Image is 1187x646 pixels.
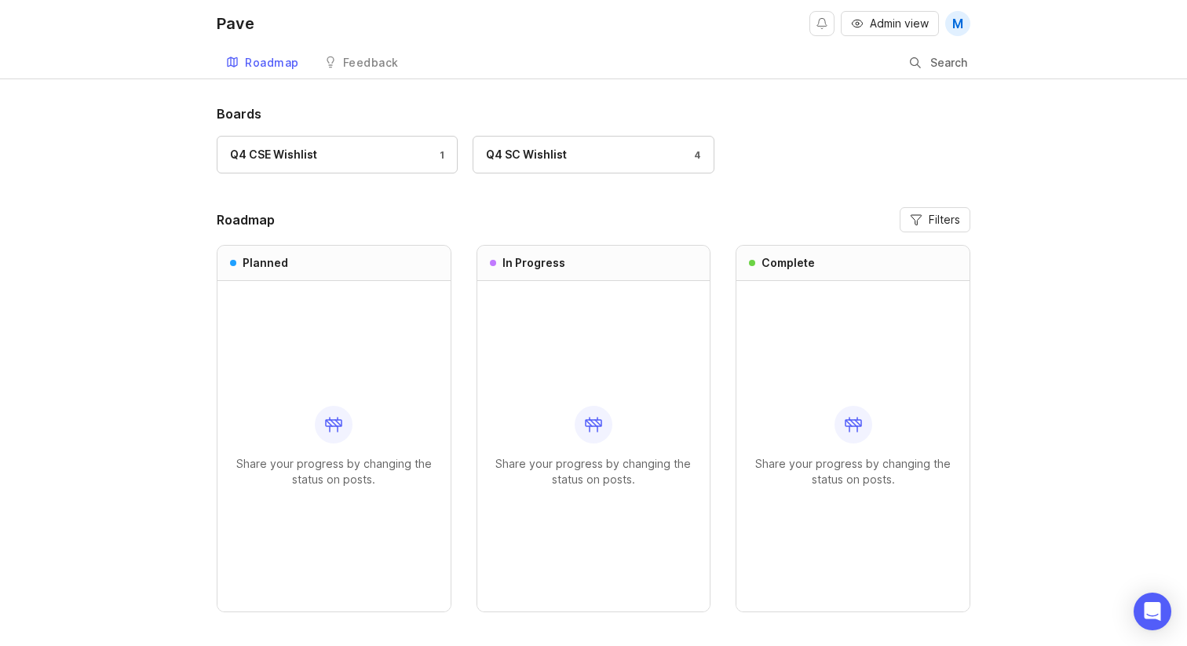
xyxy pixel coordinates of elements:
div: Feedback [343,57,399,68]
div: Pave [217,16,254,31]
div: Q4 CSE Wishlist [230,146,317,163]
h3: Complete [762,255,815,271]
p: Share your progress by changing the status on posts. [490,456,698,487]
div: 4 [686,148,701,162]
a: Q4 CSE Wishlist1 [217,136,458,173]
button: Filters [900,207,970,232]
span: Filters [929,212,960,228]
a: Feedback [315,47,408,79]
a: Q4 SC Wishlist4 [473,136,714,173]
div: Roadmap [245,57,299,68]
p: Share your progress by changing the status on posts. [230,456,438,487]
a: Roadmap [217,47,309,79]
div: 1 [432,148,445,162]
h3: In Progress [502,255,565,271]
h1: Boards [217,104,970,123]
h2: Roadmap [217,210,275,229]
div: Q4 SC Wishlist [486,146,567,163]
div: Open Intercom Messenger [1134,593,1171,630]
button: M [945,11,970,36]
button: Admin view [841,11,939,36]
h3: Planned [243,255,288,271]
p: Share your progress by changing the status on posts. [749,456,957,487]
span: M [952,14,963,33]
button: Notifications [809,11,835,36]
span: Admin view [870,16,929,31]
